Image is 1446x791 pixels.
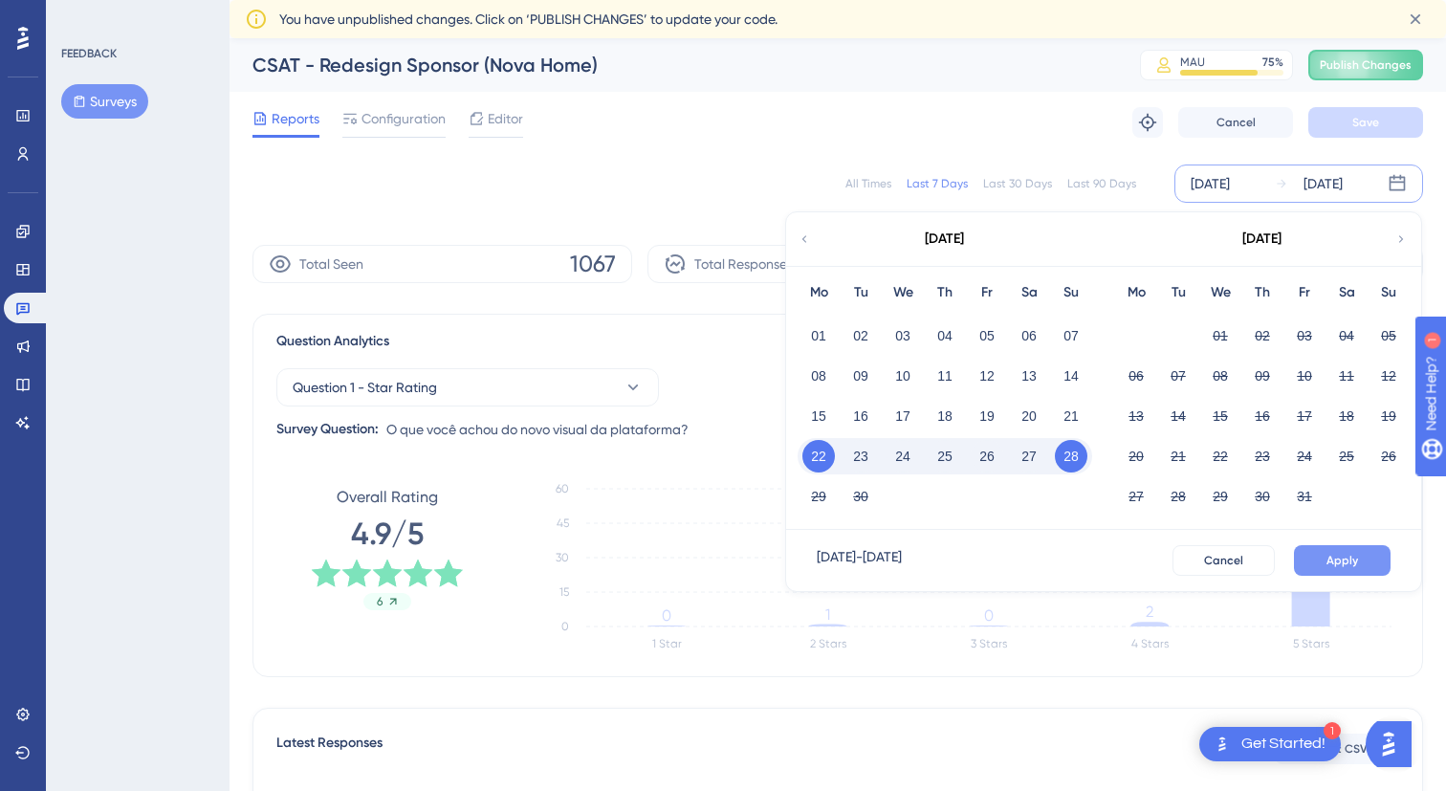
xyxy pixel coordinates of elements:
[252,52,1092,78] div: CSAT - Redesign Sponsor (Nova Home)
[1288,319,1321,352] button: 03
[1013,319,1045,352] button: 06
[1325,281,1368,304] div: Sa
[1308,50,1423,80] button: Publish Changes
[1372,360,1405,392] button: 12
[1246,319,1279,352] button: 02
[570,249,616,279] span: 1067
[1372,400,1405,432] button: 19
[1120,480,1152,513] button: 27
[556,551,569,564] tspan: 30
[351,513,424,555] span: 4.9/5
[276,368,659,406] button: Question 1 - Star Rating
[1372,440,1405,472] button: 26
[1191,172,1230,195] div: [DATE]
[1216,115,1256,130] span: Cancel
[810,637,846,650] text: 2 Stars
[971,400,1003,432] button: 19
[929,400,961,432] button: 18
[662,606,671,625] tspan: 0
[817,545,902,576] div: [DATE] - [DATE]
[1288,480,1321,513] button: 31
[1067,176,1136,191] div: Last 90 Days
[1055,400,1087,432] button: 21
[1246,440,1279,472] button: 23
[929,440,961,472] button: 25
[924,281,966,304] div: Th
[1178,107,1293,138] button: Cancel
[1055,360,1087,392] button: 14
[1162,360,1194,392] button: 07
[802,440,835,472] button: 22
[1288,440,1321,472] button: 24
[1330,360,1363,392] button: 11
[1115,281,1157,304] div: Mo
[1131,637,1169,650] text: 4 Stars
[45,5,120,28] span: Need Help?
[561,620,569,633] tspan: 0
[1120,440,1152,472] button: 20
[1330,319,1363,352] button: 04
[361,107,446,130] span: Configuration
[1120,400,1152,432] button: 13
[1262,55,1283,70] div: 75 %
[844,400,877,432] button: 16
[276,330,389,353] span: Question Analytics
[1324,722,1341,739] div: 1
[971,637,1007,650] text: 3 Stars
[1366,715,1423,773] iframe: UserGuiding AI Assistant Launcher
[845,176,891,191] div: All Times
[1120,360,1152,392] button: 06
[925,228,964,251] div: [DATE]
[652,637,682,650] text: 1 Star
[61,46,117,61] div: FEEDBACK
[293,376,437,399] span: Question 1 - Star Rating
[1162,440,1194,472] button: 21
[1162,400,1194,432] button: 14
[1241,281,1283,304] div: Th
[1304,172,1343,195] div: [DATE]
[1204,440,1237,472] button: 22
[557,516,569,530] tspan: 45
[1294,545,1391,576] button: Apply
[488,107,523,130] span: Editor
[1308,107,1423,138] button: Save
[798,281,840,304] div: Mo
[1288,400,1321,432] button: 17
[971,440,1003,472] button: 26
[1283,281,1325,304] div: Fr
[1372,319,1405,352] button: 05
[276,418,379,441] div: Survey Question:
[929,360,961,392] button: 11
[907,176,968,191] div: Last 7 Days
[887,319,919,352] button: 03
[1326,553,1358,568] span: Apply
[337,486,438,509] span: Overall Rating
[844,360,877,392] button: 09
[299,253,363,275] span: Total Seen
[1211,733,1234,756] img: launcher-image-alternative-text
[1246,480,1279,513] button: 30
[1204,480,1237,513] button: 29
[887,360,919,392] button: 10
[802,319,835,352] button: 01
[1242,228,1282,251] div: [DATE]
[279,8,778,31] span: You have unpublished changes. Click on ‘PUBLISH CHANGES’ to update your code.
[983,176,1052,191] div: Last 30 Days
[1204,319,1237,352] button: 01
[1162,480,1194,513] button: 28
[802,360,835,392] button: 08
[1013,360,1045,392] button: 13
[802,400,835,432] button: 15
[1055,319,1087,352] button: 07
[1013,440,1045,472] button: 27
[1204,360,1237,392] button: 08
[272,107,319,130] span: Reports
[971,319,1003,352] button: 05
[1204,553,1243,568] span: Cancel
[1246,360,1279,392] button: 09
[1330,400,1363,432] button: 18
[1013,400,1045,432] button: 20
[929,319,961,352] button: 04
[559,585,569,599] tspan: 15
